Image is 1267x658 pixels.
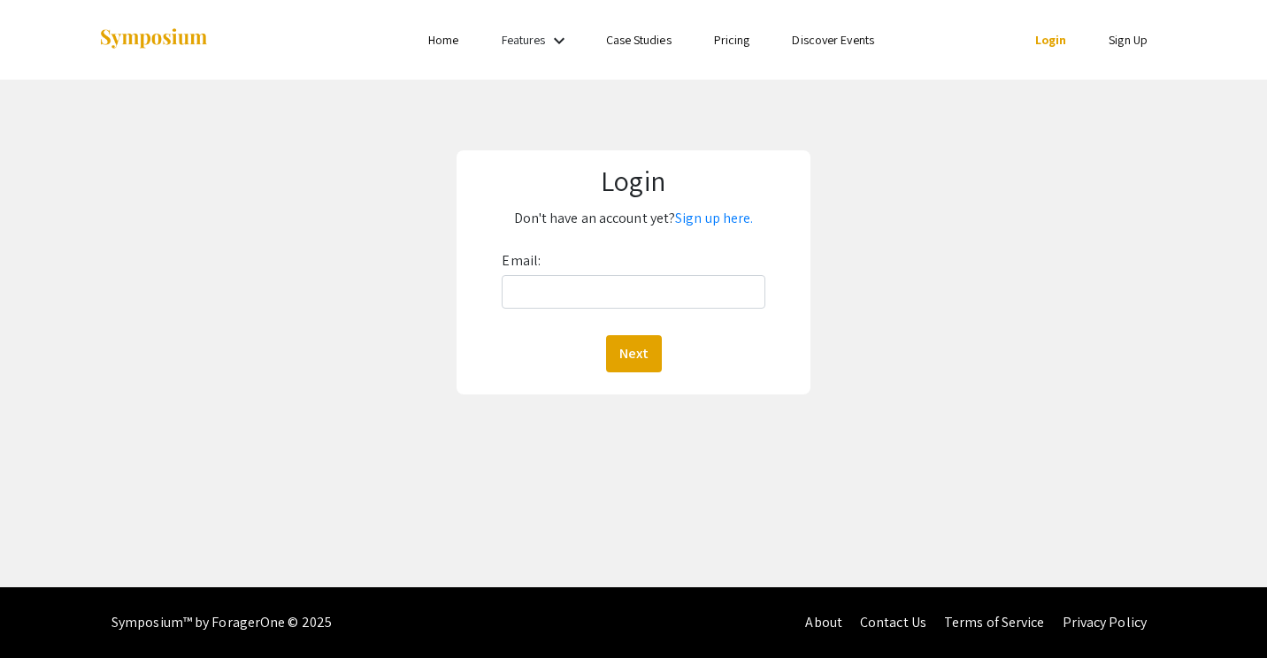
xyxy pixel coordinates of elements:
a: Login [1035,32,1067,48]
iframe: Chat [13,578,75,645]
a: Contact Us [860,613,926,631]
a: Discover Events [792,32,874,48]
div: Symposium™ by ForagerOne © 2025 [111,587,332,658]
button: Next [606,335,662,372]
img: Symposium by ForagerOne [98,27,209,51]
a: Terms of Service [944,613,1045,631]
p: Don't have an account yet? [469,204,797,233]
a: About [805,613,842,631]
mat-icon: Expand Features list [549,30,570,51]
a: Sign Up [1109,32,1148,48]
a: Privacy Policy [1063,613,1147,631]
a: Pricing [714,32,750,48]
a: Case Studies [606,32,672,48]
a: Home [428,32,458,48]
a: Sign up here. [675,209,753,227]
h1: Login [469,164,797,197]
label: Email: [502,247,541,275]
a: Features [502,32,546,48]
